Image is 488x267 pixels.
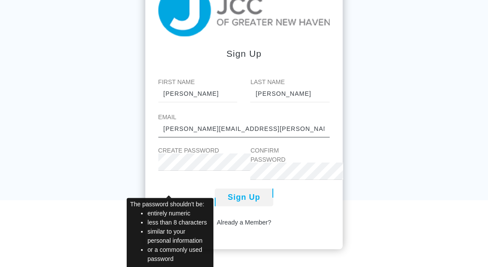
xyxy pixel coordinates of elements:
li: less than 8 characters [147,218,210,227]
a: Already a Member? [217,218,272,228]
label: Last Name [250,78,330,87]
label: Confirm Password [250,146,314,164]
input: johnny@email.com [158,120,330,137]
li: similar to your personal information [147,227,210,245]
label: Create Password [158,146,222,155]
button: Sign Up [215,189,273,206]
label: Email [158,113,330,122]
li: entirely numeric [147,209,210,218]
li: or a commonly used password [147,245,210,264]
input: John [158,85,238,102]
label: First Name [158,78,238,87]
div: Sign up [158,47,330,60]
input: Smith [250,85,330,102]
